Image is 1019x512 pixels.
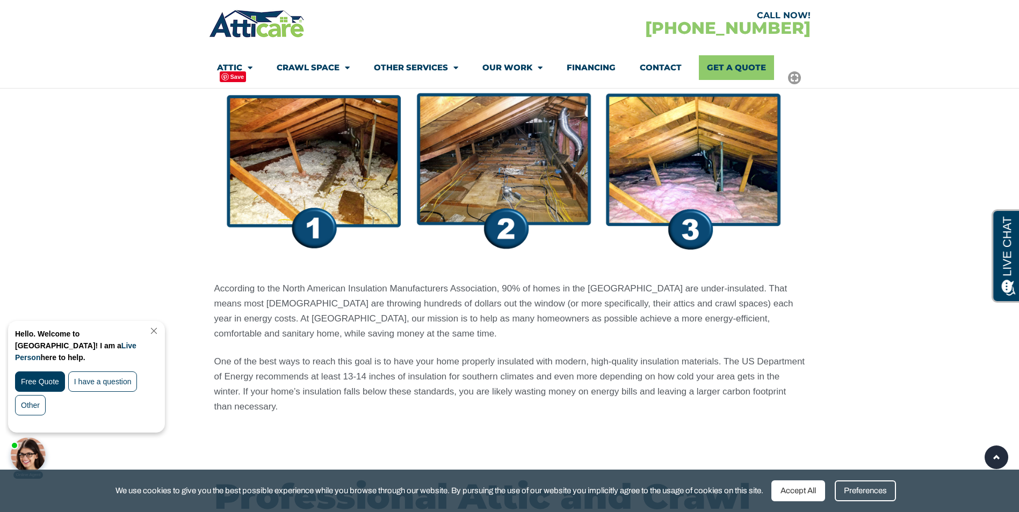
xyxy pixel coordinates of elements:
iframe: Chat Invitation [5,318,177,480]
span: Opens a chat window [26,9,86,22]
span: Save [220,71,247,82]
a: Get A Quote [699,55,774,80]
div: CALL NOW! [510,11,811,20]
div: Accept All [771,480,825,501]
a: Contact [640,55,682,80]
a: Crawl Space [277,55,350,80]
span: We use cookies to give you the best possible experience while you browse through our website. By ... [115,484,763,498]
span: One of the best ways to reach this goal is to have your home properly insulated with modern, high... [214,356,805,412]
nav: Menu [217,55,803,80]
a: Our Work [482,55,543,80]
div: Preferences [835,480,896,501]
a: Attic [217,55,252,80]
a: Financing [567,55,616,80]
a: Other Services [374,55,458,80]
span: According to the North American Insulation Manufacturers Association, 90% of homes in the [GEOGRA... [214,283,793,339]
